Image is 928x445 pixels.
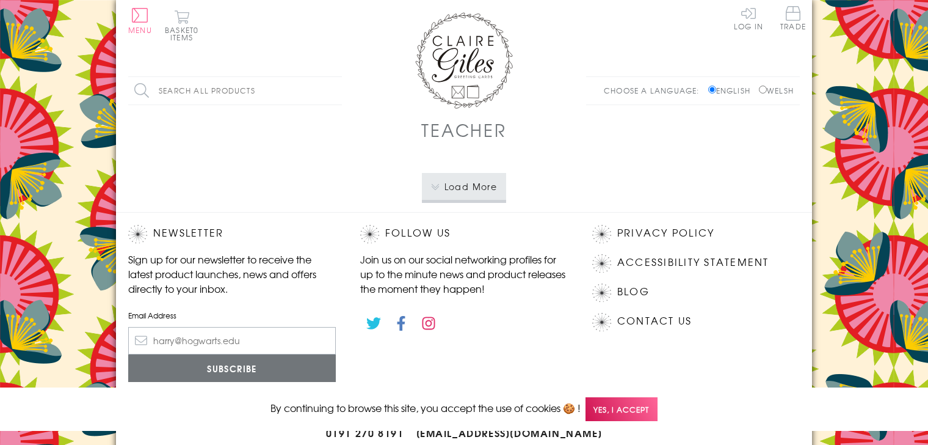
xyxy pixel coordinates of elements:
[415,12,513,109] img: Claire Giles Greetings Cards
[617,225,714,241] a: Privacy Policy
[422,173,507,200] button: Load More
[128,225,336,243] h2: Newsletter
[165,10,198,41] button: Basket0 items
[617,254,769,271] a: Accessibility Statement
[360,225,568,243] h2: Follow Us
[421,117,506,142] h1: Teacher
[708,86,716,94] input: English
[780,6,806,32] a: Trade
[128,8,152,34] button: Menu
[604,85,706,96] p: Choose a language:
[128,24,152,35] span: Menu
[128,77,342,105] input: Search all products
[360,252,568,296] p: Join us on our social networking profiles for up to the minute news and product releases the mome...
[759,85,794,96] label: Welsh
[617,313,692,329] a: Contact Us
[780,6,806,30] span: Trade
[128,310,336,321] label: Email Address
[330,77,342,105] input: Search
[617,284,650,300] a: Blog
[128,355,336,382] input: Subscribe
[734,6,763,30] a: Log In
[170,24,198,43] span: 0 items
[759,86,767,94] input: Welsh
[128,252,336,296] p: Sign up for our newsletter to receive the latest product launches, news and offers directly to yo...
[128,327,336,355] input: harry@hogwarts.edu
[708,85,756,96] label: English
[585,397,658,421] span: Yes, I accept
